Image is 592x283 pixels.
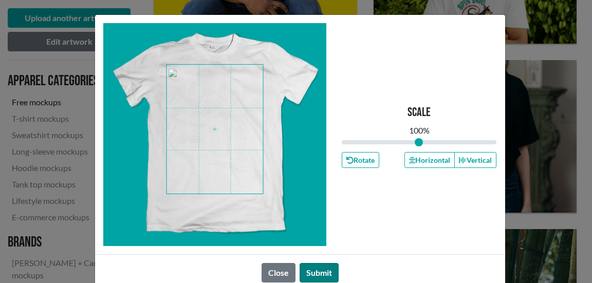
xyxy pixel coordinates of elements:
button: Horizontal [404,152,455,168]
div: 100 % [409,124,430,137]
button: Vertical [454,152,496,168]
button: Submit [300,263,339,282]
button: Close [262,263,295,282]
p: Scale [408,105,431,120]
button: Rotate [342,152,379,168]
